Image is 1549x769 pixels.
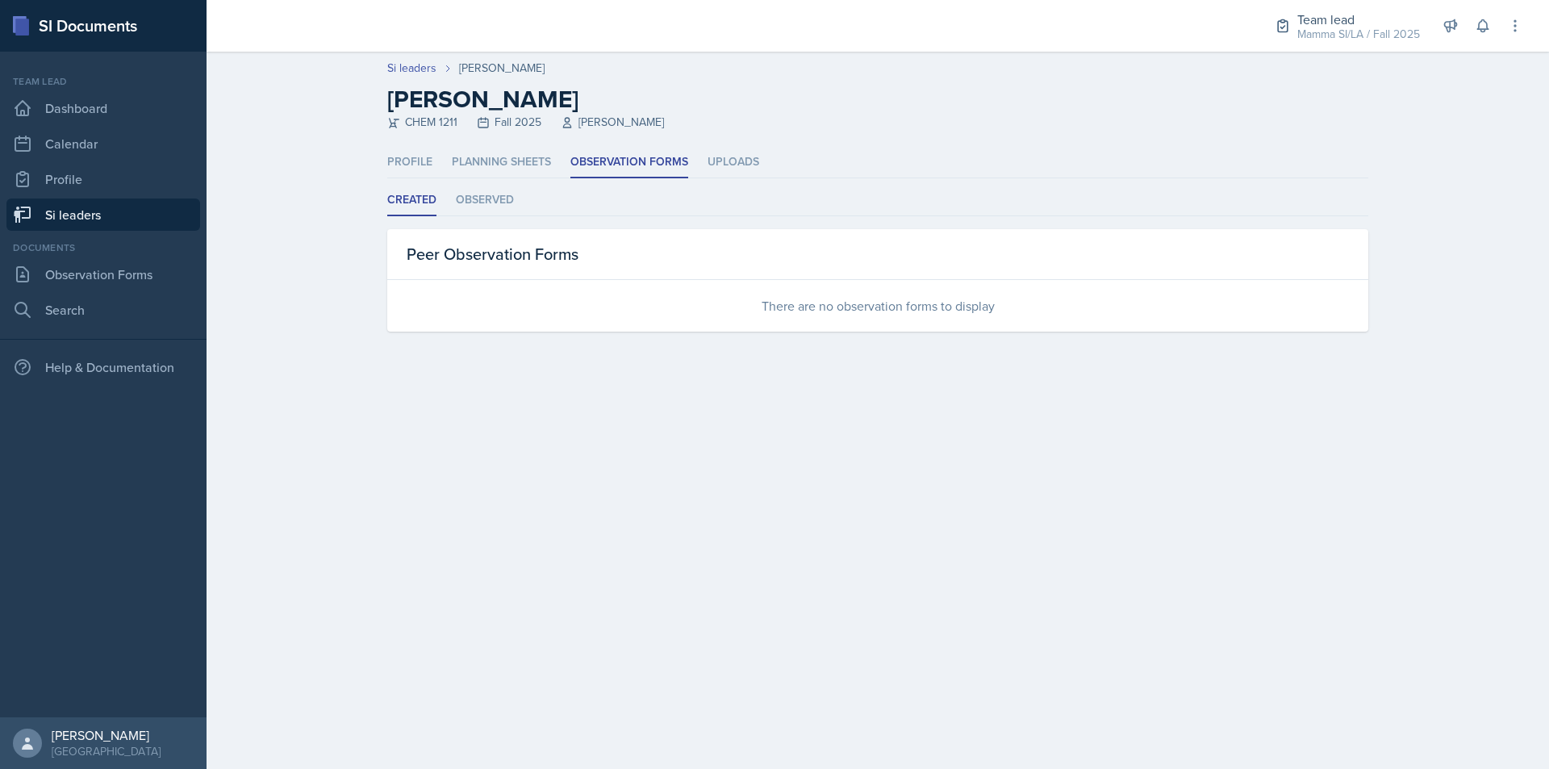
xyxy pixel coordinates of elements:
[6,92,200,124] a: Dashboard
[6,258,200,290] a: Observation Forms
[387,147,432,178] li: Profile
[6,351,200,383] div: Help & Documentation
[387,114,1368,131] div: CHEM 1211 Fall 2025 [PERSON_NAME]
[6,163,200,195] a: Profile
[452,147,551,178] li: Planning Sheets
[6,127,200,160] a: Calendar
[387,280,1368,332] div: There are no observation forms to display
[387,229,1368,280] div: Peer Observation Forms
[6,294,200,326] a: Search
[708,147,759,178] li: Uploads
[387,85,1368,114] h2: [PERSON_NAME]
[6,74,200,89] div: Team lead
[387,185,436,216] li: Created
[1297,10,1420,29] div: Team lead
[6,240,200,255] div: Documents
[1297,26,1420,43] div: Mamma SI/LA / Fall 2025
[456,185,514,216] li: Observed
[570,147,688,178] li: Observation Forms
[52,727,161,743] div: [PERSON_NAME]
[459,60,545,77] div: [PERSON_NAME]
[6,199,200,231] a: Si leaders
[52,743,161,759] div: [GEOGRAPHIC_DATA]
[387,60,436,77] a: Si leaders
